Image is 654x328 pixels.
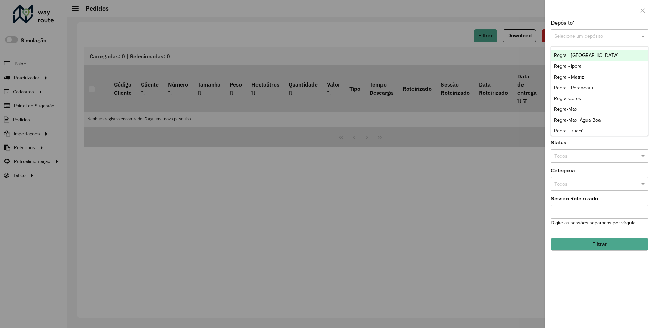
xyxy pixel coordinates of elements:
[551,167,575,175] label: Categoria
[554,106,578,112] span: Regra-Maxi
[551,194,598,203] label: Sessão Roteirizado
[551,220,635,225] small: Digite as sessões separadas por vírgula
[554,74,584,80] span: Regra - Matriz
[551,46,648,136] ng-dropdown-panel: Options list
[554,117,601,123] span: Regra-Maxi Água Boa
[554,52,619,58] span: Regra - [GEOGRAPHIC_DATA]
[554,96,581,101] span: Regra-Ceres
[554,63,582,69] span: Regra - Ipora
[551,19,575,27] label: Depósito
[551,139,566,147] label: Status
[554,128,584,134] span: Regra-Uruaçú
[554,85,593,90] span: Regra - Porangatu
[551,238,648,251] button: Filtrar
